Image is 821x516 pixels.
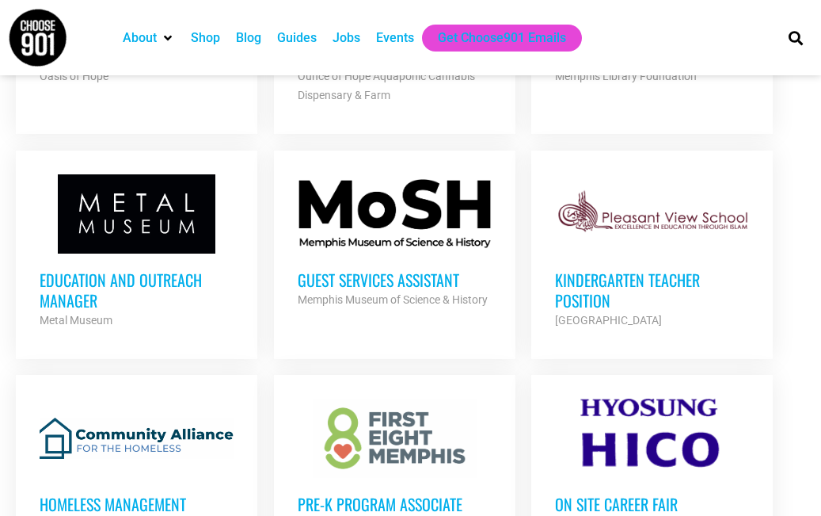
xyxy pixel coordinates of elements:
a: Guides [277,29,317,48]
a: Kindergarten Teacher Position [GEOGRAPHIC_DATA] [531,151,773,354]
a: Events [376,29,414,48]
h3: Guest Services Assistant [298,269,492,290]
h3: Pre-K Program Associate [298,494,492,514]
h3: Kindergarten Teacher Position [555,269,749,311]
h3: On Site Career Fair [555,494,749,514]
strong: Oasis of Hope [40,70,108,82]
a: Get Choose901 Emails [438,29,566,48]
div: About [115,25,183,52]
strong: Memphis Library Foundation [555,70,697,82]
nav: Main nav [115,25,766,52]
a: Blog [236,29,261,48]
a: Jobs [333,29,360,48]
strong: [GEOGRAPHIC_DATA] [555,314,662,327]
a: Guest Services Assistant Memphis Museum of Science & History [274,151,515,333]
a: Education and Outreach Manager Metal Museum [16,151,257,354]
a: Shop [191,29,220,48]
h3: Education and Outreach Manager [40,269,234,311]
div: Search [782,25,808,51]
strong: Memphis Museum of Science & History [298,293,488,306]
a: About [123,29,157,48]
strong: Metal Museum [40,314,112,327]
